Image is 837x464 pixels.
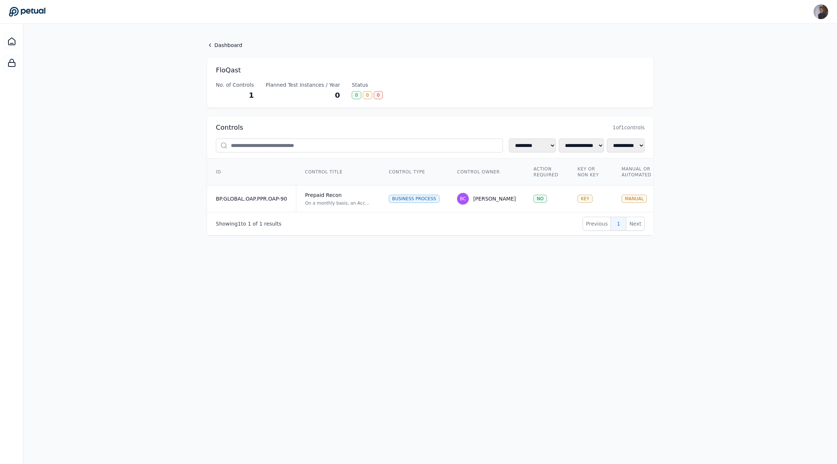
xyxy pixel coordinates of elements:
[610,217,626,231] button: 1
[533,195,547,203] div: NO
[473,195,516,202] div: [PERSON_NAME]
[266,81,340,89] div: Planned Test Instances / Year
[374,91,383,99] div: 0
[583,217,611,231] button: Previous
[352,91,361,99] div: 0
[305,200,371,206] div: On a monthly basis, an Accounting Team Reviewer reviews the Prepaid reconciliation, which include...
[460,196,466,202] span: BC
[216,81,254,89] div: No. of Controls
[448,159,525,186] th: Control Owner
[577,195,593,203] div: KEY
[380,159,448,186] th: Control Type
[216,169,221,175] span: ID
[216,90,254,100] div: 1
[613,124,645,131] span: 1 of 1 controls
[583,217,645,231] nav: Pagination
[389,195,439,203] div: Business Process
[207,42,653,49] a: Dashboard
[238,221,241,227] span: 1
[569,159,613,186] th: Key or Non Key
[626,217,645,231] button: Next
[216,65,645,75] h1: FloQast
[814,4,828,19] img: Andrew Li
[259,221,262,227] span: 1
[3,33,21,50] a: Dashboard
[9,7,46,17] a: Go to Dashboard
[352,81,383,89] div: Status
[363,91,372,99] div: 0
[248,221,251,227] span: 1
[305,169,343,175] span: Control Title
[266,90,340,100] div: 0
[3,54,21,72] a: SOC
[613,159,664,186] th: Manual or Automated
[305,191,371,199] div: Prepaid Recon
[622,195,647,203] div: MANUAL
[207,186,296,212] td: BP.GLOBAL.OAP.PPR.OAP-90
[216,122,243,133] h2: Controls
[216,220,281,227] p: Showing to of results
[525,159,569,186] th: Action Required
